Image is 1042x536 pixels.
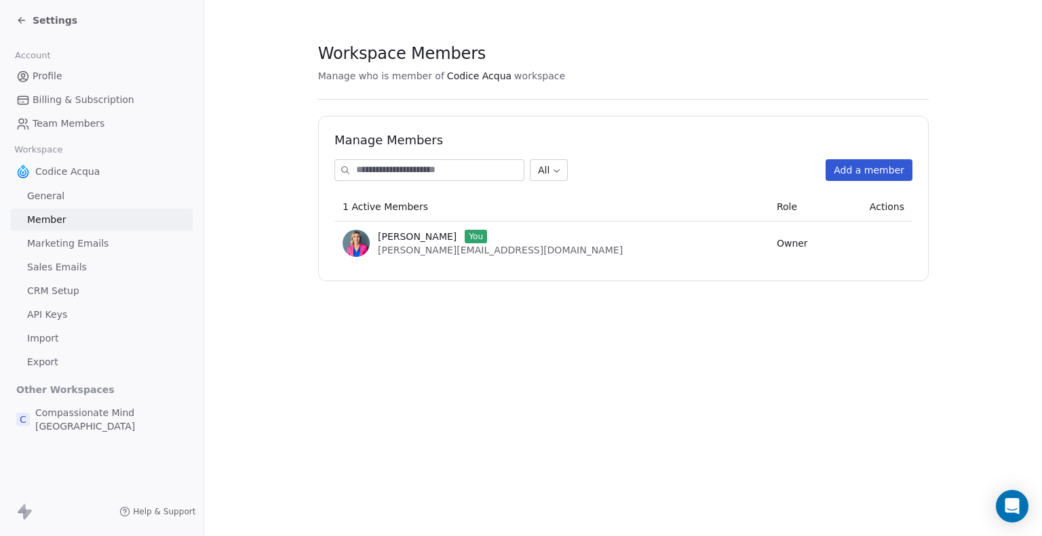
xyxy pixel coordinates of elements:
a: Settings [16,14,77,27]
span: Manage who is member of [318,69,444,83]
img: ale.jpg [343,230,370,257]
div: Open Intercom Messenger [996,490,1028,522]
a: Marketing Emails [11,232,193,255]
span: C [16,413,30,426]
a: Profile [11,65,193,87]
a: General [11,185,193,207]
span: Billing & Subscription [33,93,134,107]
a: API Keys [11,304,193,326]
span: General [27,189,64,203]
span: workspace [514,69,565,83]
span: API Keys [27,308,67,322]
span: Account [9,45,56,66]
span: Team Members [33,117,104,131]
a: Help & Support [119,506,195,517]
span: Other Workspaces [11,379,120,400]
a: Export [11,351,193,373]
span: Actions [870,201,904,212]
span: Settings [33,14,77,27]
a: Billing & Subscription [11,89,193,111]
span: CRM Setup [27,284,79,298]
span: Profile [33,69,62,83]
span: Workspace [9,140,69,160]
span: Codice Acqua [447,69,512,83]
span: 1 Active Members [343,201,428,212]
span: Member [27,213,66,227]
span: Sales Emails [27,260,87,274]
span: [PERSON_NAME] [378,230,457,243]
button: Add a member [826,159,912,181]
span: [PERSON_NAME][EMAIL_ADDRESS][DOMAIN_NAME] [378,245,623,255]
span: Export [27,355,58,369]
a: Import [11,327,193,350]
span: Owner [777,238,808,249]
a: Member [11,209,193,231]
span: Role [777,201,797,212]
a: Team Members [11,112,193,135]
span: Help & Support [133,506,195,517]
span: Codice Acqua [35,165,100,178]
span: Marketing Emails [27,236,109,251]
a: CRM Setup [11,280,193,302]
span: Compassionate Mind [GEOGRAPHIC_DATA] [35,406,187,433]
img: logo.png [16,165,30,178]
span: Workspace Members [318,43,486,64]
span: You [465,230,487,243]
h1: Manage Members [334,132,912,148]
span: Import [27,331,58,346]
a: Sales Emails [11,256,193,279]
